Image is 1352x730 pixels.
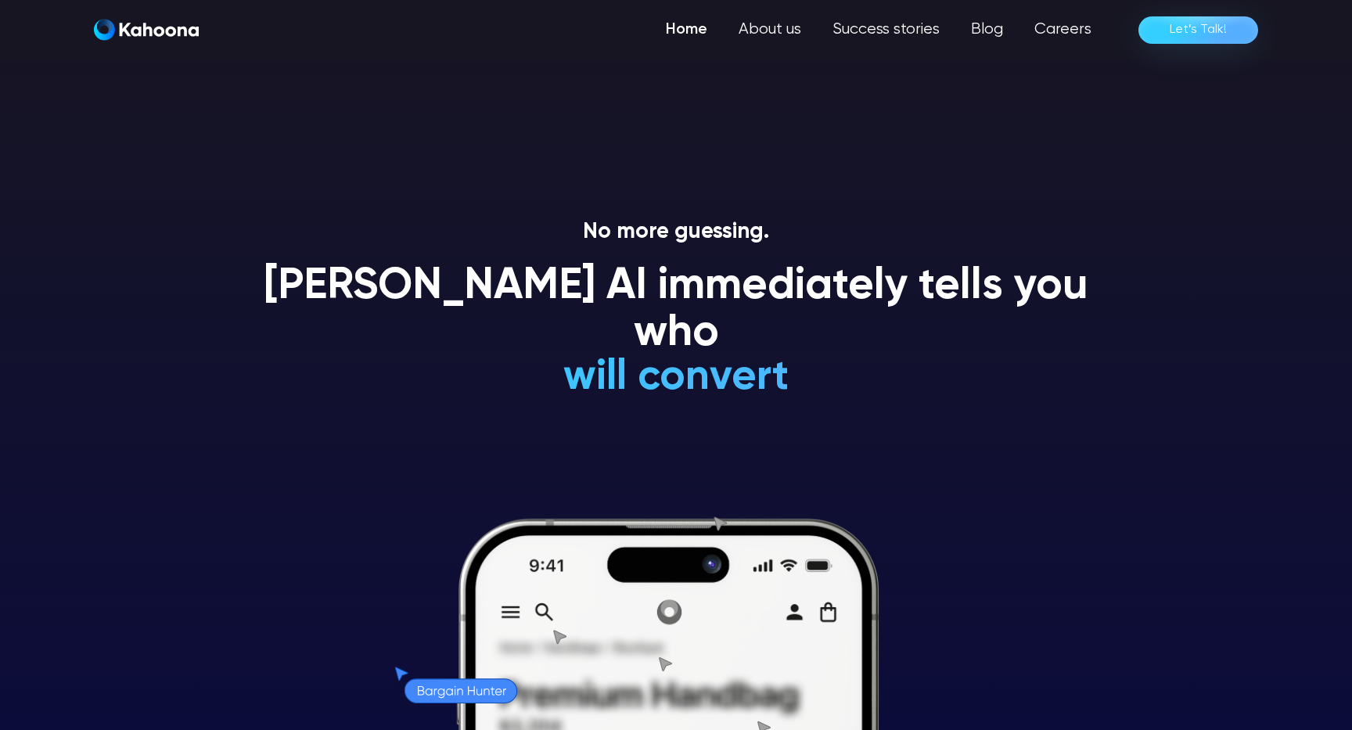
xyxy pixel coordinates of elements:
img: Kahoona logo white [94,19,199,41]
p: No more guessing. [230,219,1122,246]
div: Let’s Talk! [1170,17,1227,42]
a: Careers [1019,14,1107,45]
a: Success stories [817,14,955,45]
a: About us [723,14,817,45]
a: Let’s Talk! [1138,16,1258,44]
h1: [PERSON_NAME] AI immediately tells you who [230,264,1122,357]
g: Bargain Hunter [418,686,506,698]
a: home [94,19,199,41]
h1: will convert [446,354,907,401]
a: Blog [955,14,1019,45]
a: Home [650,14,723,45]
